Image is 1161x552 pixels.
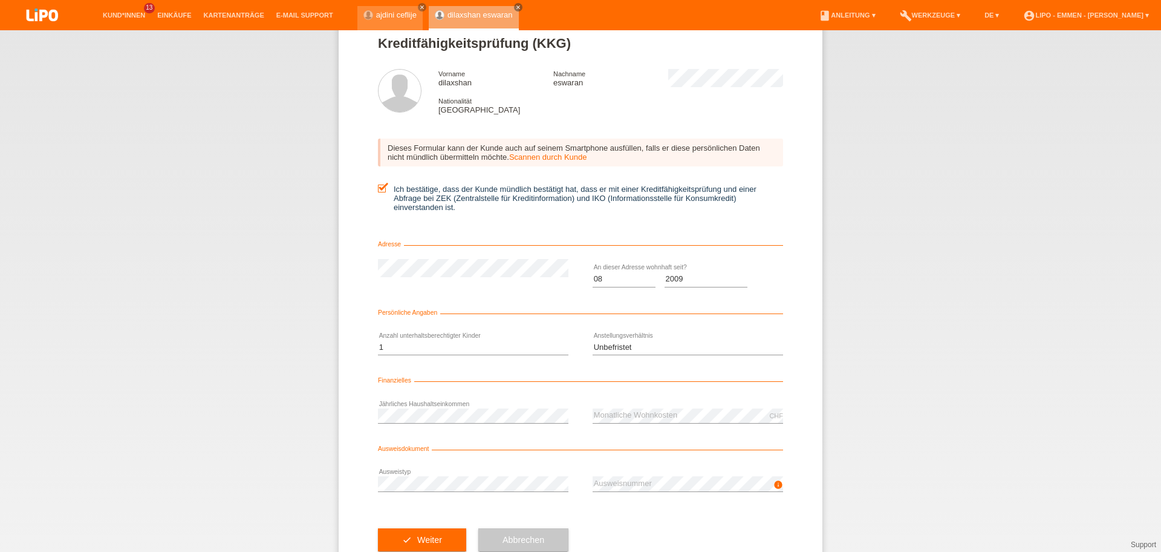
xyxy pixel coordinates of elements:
[894,11,967,19] a: buildWerkzeuge ▾
[419,4,425,10] i: close
[151,11,197,19] a: Einkäufe
[553,70,585,77] span: Nachname
[402,535,412,545] i: check
[378,185,783,212] label: Ich bestätige, dass der Kunde mündlich bestätigt hat, dass er mit einer Kreditfähigkeitsprüfung u...
[438,96,553,114] div: [GEOGRAPHIC_DATA]
[978,11,1005,19] a: DE ▾
[1023,10,1035,22] i: account_circle
[378,445,432,452] span: Ausweisdokument
[813,11,881,19] a: bookAnleitung ▾
[438,70,465,77] span: Vorname
[198,11,270,19] a: Kartenanträge
[418,3,426,11] a: close
[769,412,783,419] div: CHF
[144,3,155,13] span: 13
[270,11,339,19] a: E-Mail Support
[378,36,783,51] h1: Kreditfähigkeitsprüfung (KKG)
[553,69,668,87] div: eswaran
[478,528,568,551] button: Abbrechen
[378,139,783,166] div: Dieses Formular kann der Kunde auch auf seinem Smartphone ausfüllen, falls er diese persönlichen ...
[12,25,73,34] a: LIPO pay
[1131,540,1156,549] a: Support
[900,10,912,22] i: build
[1017,11,1155,19] a: account_circleLIPO - Emmen - [PERSON_NAME] ▾
[378,528,466,551] button: check Weiter
[447,10,513,19] a: dilaxshan eswaran
[417,535,442,545] span: Weiter
[376,10,417,19] a: ajdini ceflije
[378,377,414,384] span: Finanzielles
[438,97,472,105] span: Nationalität
[819,10,831,22] i: book
[502,535,544,545] span: Abbrechen
[438,69,553,87] div: dilaxshan
[773,480,783,490] i: info
[378,241,404,248] span: Adresse
[378,309,440,316] span: Persönliche Angaben
[773,484,783,491] a: info
[509,153,587,162] a: Scannen durch Kunde
[514,3,522,11] a: close
[97,11,151,19] a: Kund*innen
[515,4,521,10] i: close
